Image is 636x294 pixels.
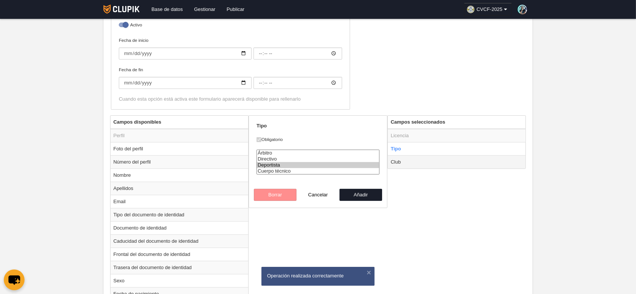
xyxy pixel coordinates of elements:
td: Tipo [388,142,526,155]
td: Apellidos [111,182,249,195]
th: Campos seleccionados [388,116,526,129]
td: Tipo del documento de identidad [111,208,249,221]
label: Activo [119,21,342,30]
td: Documento de identidad [111,221,249,234]
img: Oa8jUFH4tdRj.30x30.jpg [467,6,475,13]
img: Clupik [103,5,140,14]
td: Caducidad del documento de identidad [111,234,249,248]
input: Fecha de inicio [253,47,342,60]
input: Fecha de inicio [119,47,252,60]
option: Cuerpo técnico [257,168,379,174]
td: Nombre [111,168,249,182]
button: Cancelar [296,189,340,201]
td: Email [111,195,249,208]
th: Campos disponibles [111,116,249,129]
td: Sexo [111,274,249,287]
td: Frontal del documento de identidad [111,248,249,261]
span: CVCF-2025 [476,6,502,13]
a: CVCF-2025 [464,3,512,16]
td: Club [388,155,526,168]
option: Deportista [257,162,379,168]
label: Obligatorio [257,136,379,143]
option: Directivo [257,156,379,162]
div: Cuando esta opción está activa este formulario aparecerá disponible para rellenarlo [119,96,342,103]
input: Fecha de fin [119,77,252,89]
button: Añadir [340,189,383,201]
td: Perfil [111,129,249,142]
strong: Tipo [257,123,267,129]
label: Fecha de inicio [119,37,342,60]
div: Operación realizada correctamente [267,273,369,279]
input: Fecha de fin [253,77,342,89]
td: Número del perfil [111,155,249,168]
option: Árbitro [257,150,379,156]
input: Obligatorio [257,137,261,142]
td: Licencia [388,129,526,142]
button: × [365,269,373,276]
img: PaoBqShlDZri.30x30.jpg [518,5,527,14]
td: Trasera del documento de identidad [111,261,249,274]
button: chat-button [4,269,25,290]
label: Fecha de fin [119,66,342,89]
td: Foto del perfil [111,142,249,155]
